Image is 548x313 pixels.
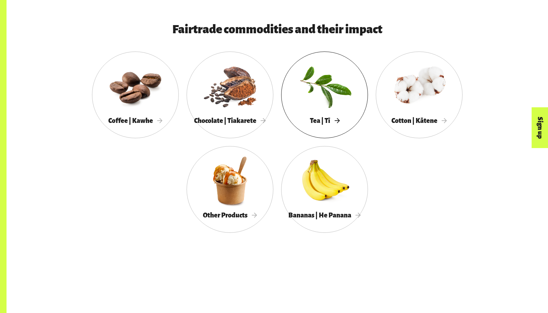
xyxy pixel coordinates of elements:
[281,146,368,233] a: Bananas | He Panana
[376,52,463,138] a: Cotton | Kātene
[203,212,257,219] span: Other Products
[108,117,162,124] span: Coffee | Kawhe
[310,117,340,124] span: Tea | Tī
[112,23,443,36] h3: Fairtrade commodities and their impact
[288,212,361,219] span: Bananas | He Panana
[391,117,447,124] span: Cotton | Kātene
[281,52,368,138] a: Tea | Tī
[92,52,179,138] a: Coffee | Kawhe
[187,52,273,138] a: Chocolate | Tiakarete
[187,146,273,233] a: Other Products
[194,117,266,124] span: Chocolate | Tiakarete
